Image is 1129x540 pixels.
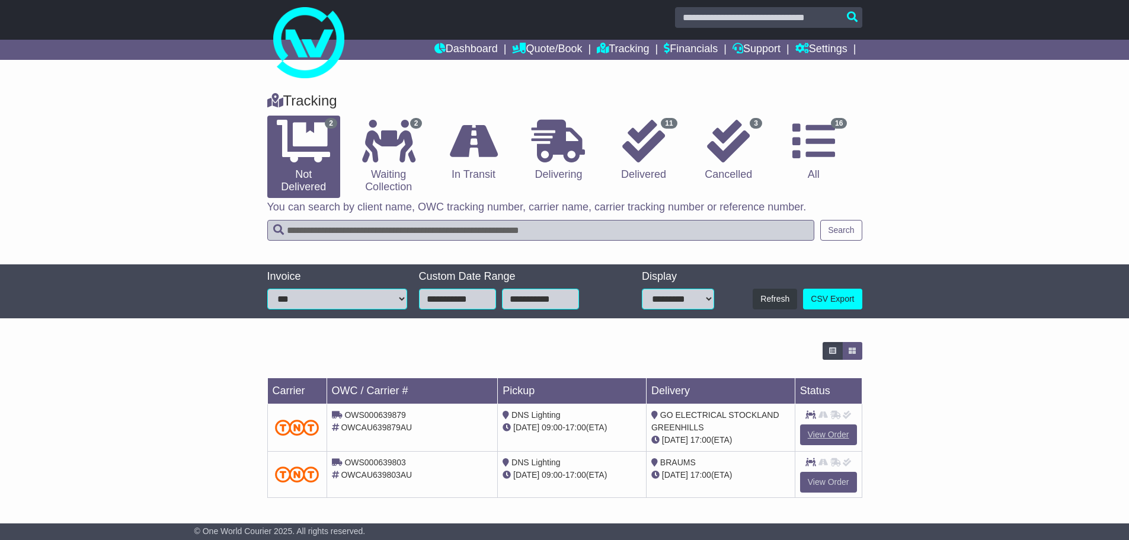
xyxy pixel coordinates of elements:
span: DNS Lighting [511,410,561,420]
td: OWC / Carrier # [327,378,498,404]
a: Dashboard [434,40,498,60]
span: 17:00 [690,470,711,480]
a: 2 Waiting Collection [352,116,425,198]
span: 09:00 [542,470,562,480]
a: Support [733,40,781,60]
span: OWS000639803 [344,458,406,467]
span: [DATE] [662,470,688,480]
a: 16 All [777,116,850,186]
span: 17:00 [565,470,586,480]
div: Custom Date Range [419,270,609,283]
span: © One World Courier 2025. All rights reserved. [194,526,366,536]
img: TNT_Domestic.png [275,466,319,483]
span: 11 [661,118,677,129]
a: 11 Delivered [607,116,680,186]
div: Tracking [261,92,868,110]
div: - (ETA) [503,421,641,434]
p: You can search by client name, OWC tracking number, carrier name, carrier tracking number or refe... [267,201,862,214]
a: In Transit [437,116,510,186]
td: Status [795,378,862,404]
span: 17:00 [690,435,711,445]
a: CSV Export [803,289,862,309]
button: Refresh [753,289,797,309]
span: [DATE] [662,435,688,445]
span: OWCAU639879AU [341,423,412,432]
img: TNT_Domestic.png [275,420,319,436]
td: Pickup [498,378,647,404]
span: 16 [831,118,847,129]
div: (ETA) [651,434,790,446]
span: [DATE] [513,470,539,480]
a: Delivering [522,116,595,186]
div: (ETA) [651,469,790,481]
a: View Order [800,472,857,493]
div: Display [642,270,714,283]
span: 09:00 [542,423,562,432]
div: Invoice [267,270,407,283]
a: Quote/Book [512,40,582,60]
span: [DATE] [513,423,539,432]
a: View Order [800,424,857,445]
span: OWCAU639803AU [341,470,412,480]
a: 3 Cancelled [692,116,765,186]
a: Financials [664,40,718,60]
div: - (ETA) [503,469,641,481]
td: Delivery [646,378,795,404]
button: Search [820,220,862,241]
a: Tracking [597,40,649,60]
td: Carrier [267,378,327,404]
span: OWS000639879 [344,410,406,420]
span: 2 [410,118,423,129]
span: 2 [325,118,337,129]
span: 17:00 [565,423,586,432]
span: BRAUMS [660,458,696,467]
a: 2 Not Delivered [267,116,340,198]
span: DNS Lighting [511,458,561,467]
a: Settings [795,40,847,60]
span: 3 [750,118,762,129]
span: GO ELECTRICAL STOCKLAND GREENHILLS [651,410,779,432]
